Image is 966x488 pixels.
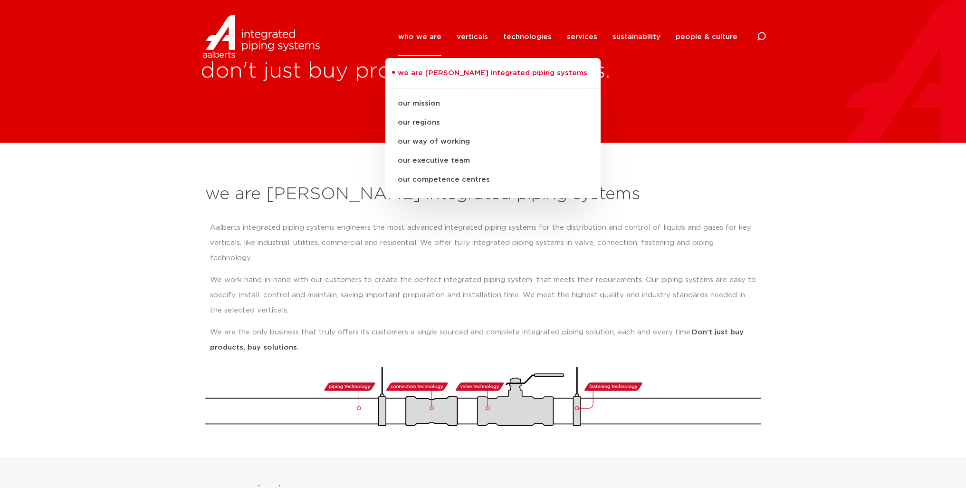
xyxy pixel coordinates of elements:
[503,18,552,56] a: technologies
[612,18,660,56] a: sustainability
[398,18,737,56] nav: Menu
[210,325,756,355] p: We are the only business that truly offers its customers a single sourced and complete integrated...
[210,273,756,318] p: We work hand-in-hand with our customers to create the perfect integrated piping system, that meet...
[385,58,601,198] ul: who we are
[385,94,601,113] a: our mission
[567,18,597,56] a: services
[398,18,441,56] a: who we are
[676,18,737,56] a: people & culture
[385,68,601,88] a: we are [PERSON_NAME] integrated piping systems
[385,170,601,189] a: our competence centres
[385,113,601,132] a: our regions
[457,18,488,56] a: verticals
[210,220,756,266] p: Aalberts integrated piping systems engineers the most advanced integrated piping systems for the ...
[385,132,601,151] a: our way of working
[385,151,601,170] a: our executive team
[205,183,761,206] h2: we are [PERSON_NAME] integrated piping systems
